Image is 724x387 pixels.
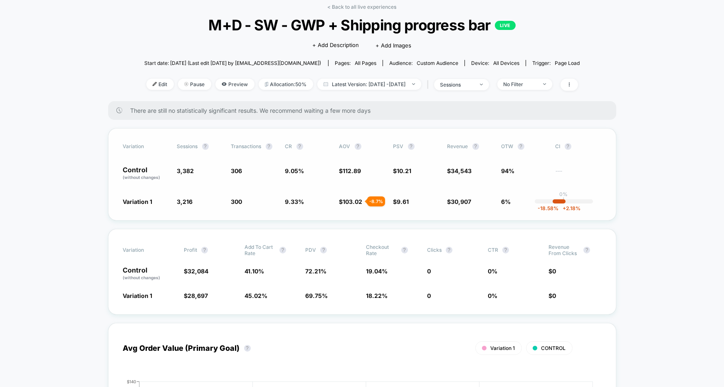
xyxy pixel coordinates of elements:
[583,247,590,253] button: ?
[177,167,194,174] span: 3,382
[549,244,579,256] span: Revenue From Clicks
[339,198,363,205] span: $
[184,247,197,253] span: Profit
[355,60,376,66] span: all pages
[393,167,412,174] span: $
[123,198,153,205] span: Variation 1
[188,268,208,275] span: 32,084
[245,268,264,275] span: 41.10 %
[549,292,556,299] span: $
[305,268,326,275] span: 72.21 %
[397,167,412,174] span: 10.21
[285,198,304,205] span: 9.33 %
[320,247,327,253] button: ?
[563,205,566,211] span: +
[393,143,404,149] span: PSV
[465,60,526,66] span: Device:
[446,247,452,253] button: ?
[440,82,474,88] div: sessions
[123,267,175,281] p: Control
[563,197,565,203] p: |
[285,143,292,149] span: CR
[556,169,601,181] span: ---
[324,82,328,86] img: calendar
[215,79,255,90] span: Preview
[339,143,351,149] span: AOV
[144,60,321,66] span: Start date: [DATE] (Last edit [DATE] by [EMAIL_ADDRESS][DOMAIN_NAME])
[504,81,537,87] div: No Filter
[502,143,547,150] span: OTW
[305,247,316,253] span: PDV
[502,167,515,174] span: 94%
[328,4,397,10] a: < Back to all live experiences
[552,292,556,299] span: 0
[401,247,408,253] button: ?
[495,21,516,30] p: LIVE
[552,268,556,275] span: 0
[425,79,434,91] span: |
[123,244,169,256] span: Variation
[451,198,472,205] span: 30,907
[560,191,568,197] p: 0%
[451,167,472,174] span: 34,543
[556,143,601,150] span: CI
[538,205,558,211] span: -18.58 %
[184,82,188,86] img: end
[393,198,409,205] span: $
[317,79,421,90] span: Latest Version: [DATE] - [DATE]
[184,292,208,299] span: $
[408,143,415,150] button: ?
[355,143,361,150] button: ?
[343,167,361,174] span: 112.89
[532,60,580,66] div: Trigger:
[335,60,376,66] div: Pages:
[480,84,483,85] img: end
[231,143,262,149] span: Transactions
[491,345,515,351] span: Variation 1
[123,275,161,280] span: (without changes)
[412,83,415,85] img: end
[366,268,388,275] span: 19.04 %
[178,79,211,90] span: Pause
[447,198,472,205] span: $
[265,82,268,87] img: rebalance
[427,268,431,275] span: 0
[285,167,304,174] span: 9.05 %
[201,247,208,253] button: ?
[367,196,385,206] div: - 8.7 %
[417,60,458,66] span: Custom Audience
[518,143,524,150] button: ?
[488,247,498,253] span: CTR
[245,292,267,299] span: 45.02 %
[447,143,468,149] span: Revenue
[177,143,198,149] span: Sessions
[397,198,409,205] span: 9.61
[343,198,363,205] span: 103.02
[488,268,497,275] span: 0 %
[339,167,361,174] span: $
[231,198,242,205] span: 300
[543,83,546,85] img: end
[549,268,556,275] span: $
[127,379,136,384] tspan: $140
[555,60,580,66] span: Page Load
[502,247,509,253] button: ?
[123,175,161,180] span: (without changes)
[279,247,286,253] button: ?
[123,292,153,299] span: Variation 1
[376,42,412,49] span: + Add Images
[297,143,303,150] button: ?
[153,82,157,86] img: edit
[366,244,397,256] span: Checkout Rate
[558,205,581,211] span: 2.18 %
[488,292,497,299] span: 0 %
[123,143,169,150] span: Variation
[313,41,359,50] span: + Add Description
[447,167,472,174] span: $
[184,268,208,275] span: $
[231,167,242,174] span: 306
[366,292,388,299] span: 18.22 %
[188,292,208,299] span: 28,697
[502,198,511,205] span: 6%
[166,16,558,34] span: M+D - SW - GWP + Shipping progress bar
